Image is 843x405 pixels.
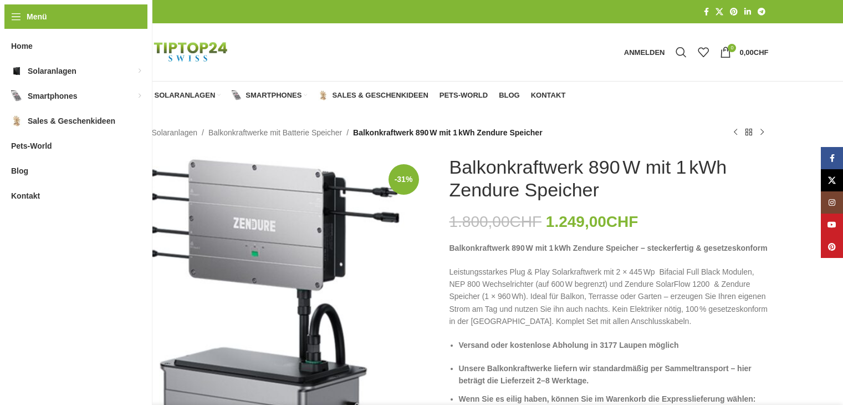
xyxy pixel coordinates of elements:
[108,126,543,139] nav: Breadcrumb
[332,91,428,100] span: Sales & Geschenkideen
[232,90,242,100] img: Smartphones
[712,4,727,19] a: X Social Link
[11,115,22,126] img: Sales & Geschenkideen
[739,48,768,57] bdi: 0,00
[821,214,843,236] a: YouTube Social Link
[741,4,754,19] a: LinkedIn Social Link
[449,213,542,230] bdi: 1.800,00
[152,126,198,139] a: Solaranlagen
[531,91,566,100] span: Kontakt
[510,213,542,230] span: CHF
[318,84,428,107] a: Sales & Geschenkideen
[11,136,52,156] span: Pets-World
[246,91,302,100] span: Smartphones
[353,126,543,139] span: Balkonkraftwerk 890 W mit 1 kWh Zendure Speicher
[28,61,76,81] span: Solaranlagen
[155,91,216,100] span: Solaranlagen
[449,266,769,328] p: Leistungsstarkes Plug & Play Solarkraftwerk mit 2 × 445 Wp Bifacial Full Black Modulen, NEP 800 W...
[440,84,488,107] a: Pets-World
[11,36,33,56] span: Home
[28,86,77,106] span: Smartphones
[728,44,736,52] span: 0
[449,156,769,201] h1: Balkonkraftwerk 890 W mit 1 kWh Zendure Speicher
[459,341,679,350] strong: Versand oder kostenlose Abholung in 3177 Laupen möglich
[821,191,843,214] a: Instagram Social Link
[499,84,520,107] a: Blog
[499,91,520,100] span: Blog
[606,213,638,230] span: CHF
[141,84,221,107] a: Solaranlagen
[318,90,328,100] img: Sales & Geschenkideen
[754,4,769,19] a: Telegram Social Link
[11,65,22,77] img: Solaranlagen
[701,4,712,19] a: Facebook Social Link
[619,41,671,63] a: Anmelden
[103,84,571,107] div: Hauptnavigation
[821,147,843,169] a: Facebook Social Link
[692,41,714,63] div: Meine Wunschliste
[232,84,307,107] a: Smartphones
[821,169,843,191] a: X Social Link
[821,236,843,258] a: Pinterest Social Link
[440,91,488,100] span: Pets-World
[27,11,47,23] span: Menü
[459,364,752,385] strong: Unsere Balkonkraftwerke liefern wir standardmäßig per Sammeltransport – hier beträgt die Lieferze...
[755,126,769,139] a: Nächstes Produkt
[546,213,638,230] bdi: 1.249,00
[531,84,566,107] a: Kontakt
[727,4,741,19] a: Pinterest Social Link
[11,186,40,206] span: Kontakt
[754,48,769,57] span: CHF
[108,47,247,56] a: Logo der Website
[714,41,774,63] a: 0 0,00CHF
[11,161,28,181] span: Blog
[28,111,115,131] span: Sales & Geschenkideen
[449,244,768,252] strong: Balkonkraftwerk 890 W mit 1 kWh Zendure Speicher – steckerfertig & gesetzeskonform
[624,49,665,56] span: Anmelden
[729,126,742,139] a: Vorheriges Produkt
[11,90,22,102] img: Smartphones
[208,126,342,139] a: Balkonkraftwerke mit Batterie Speicher
[670,41,692,63] a: Suche
[389,164,419,195] span: -31%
